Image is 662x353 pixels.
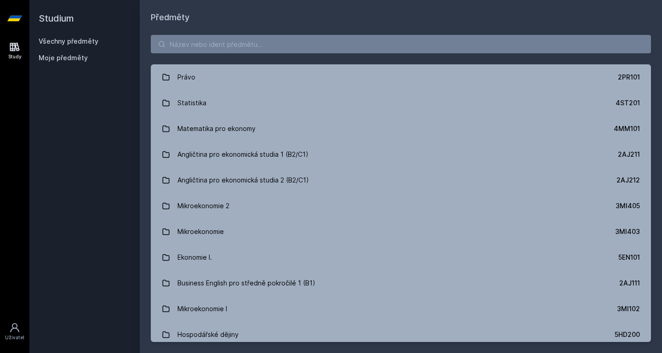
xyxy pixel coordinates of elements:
[151,193,651,219] a: Mikroekonomie 2 3MI405
[177,197,229,215] div: Mikroekonomie 2
[616,176,640,185] div: 2AJ212
[151,35,651,53] input: Název nebo ident předmětu…
[177,300,227,318] div: Mikroekonomie I
[177,274,315,292] div: Business English pro středně pokročilé 1 (B1)
[614,124,640,133] div: 4MM101
[177,120,256,138] div: Matematika pro ekonomy
[151,270,651,296] a: Business English pro středně pokročilé 1 (B1) 2AJ111
[151,219,651,245] a: Mikroekonomie 3MI403
[39,53,88,63] span: Moje předměty
[5,334,24,341] div: Uživatel
[177,145,308,164] div: Angličtina pro ekonomická studia 1 (B2/C1)
[177,94,206,112] div: Statistika
[177,248,212,267] div: Ekonomie I.
[151,167,651,193] a: Angličtina pro ekonomická studia 2 (B2/C1) 2AJ212
[177,68,195,86] div: Právo
[618,150,640,159] div: 2AJ211
[39,37,98,45] a: Všechny předměty
[617,304,640,313] div: 3MI102
[2,318,28,346] a: Uživatel
[151,245,651,270] a: Ekonomie I. 5EN101
[151,64,651,90] a: Právo 2PR101
[8,53,22,60] div: Study
[151,11,651,24] h1: Předměty
[2,37,28,65] a: Study
[616,201,640,211] div: 3MI405
[616,98,640,108] div: 4ST201
[177,171,309,189] div: Angličtina pro ekonomická studia 2 (B2/C1)
[177,222,224,241] div: Mikroekonomie
[151,296,651,322] a: Mikroekonomie I 3MI102
[151,116,651,142] a: Matematika pro ekonomy 4MM101
[615,227,640,236] div: 3MI403
[619,279,640,288] div: 2AJ111
[151,142,651,167] a: Angličtina pro ekonomická studia 1 (B2/C1) 2AJ211
[615,330,640,339] div: 5HD200
[618,253,640,262] div: 5EN101
[177,325,239,344] div: Hospodářské dějiny
[618,73,640,82] div: 2PR101
[151,90,651,116] a: Statistika 4ST201
[151,322,651,347] a: Hospodářské dějiny 5HD200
